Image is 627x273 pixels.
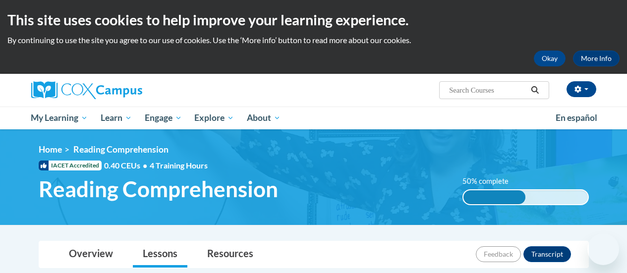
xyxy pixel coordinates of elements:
[150,161,208,170] span: 4 Training Hours
[197,241,263,268] a: Resources
[145,112,182,124] span: Engage
[527,84,542,96] button: Search
[143,161,147,170] span: •
[463,190,526,204] div: 50% complete
[476,246,521,262] button: Feedback
[24,107,604,129] div: Main menu
[25,107,95,129] a: My Learning
[101,112,132,124] span: Learn
[31,81,142,99] img: Cox Campus
[39,176,278,202] span: Reading Comprehension
[573,51,620,66] a: More Info
[94,107,138,129] a: Learn
[448,84,527,96] input: Search Courses
[31,112,88,124] span: My Learning
[133,241,187,268] a: Lessons
[59,241,123,268] a: Overview
[556,112,597,123] span: En español
[39,161,102,170] span: IACET Accredited
[240,107,287,129] a: About
[7,10,620,30] h2: This site uses cookies to help improve your learning experience.
[247,112,281,124] span: About
[587,233,619,265] iframe: Button to launch messaging window
[39,144,62,155] a: Home
[523,246,571,262] button: Transcript
[194,112,234,124] span: Explore
[549,108,604,128] a: En español
[7,35,620,46] p: By continuing to use the site you agree to our use of cookies. Use the ‘More info’ button to read...
[31,81,210,99] a: Cox Campus
[462,176,519,187] label: 50% complete
[567,81,596,97] button: Account Settings
[188,107,240,129] a: Explore
[534,51,566,66] button: Okay
[104,160,150,171] span: 0.40 CEUs
[73,144,169,155] span: Reading Comprehension
[138,107,188,129] a: Engage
